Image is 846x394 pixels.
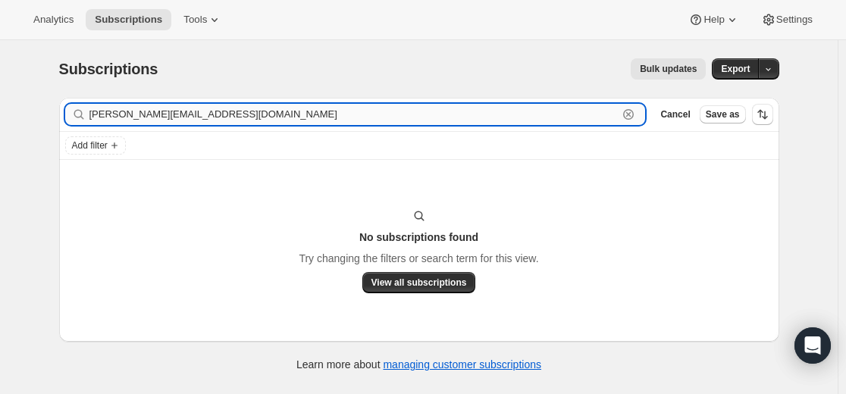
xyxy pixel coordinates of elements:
button: Sort the results [752,104,773,125]
button: Subscriptions [86,9,171,30]
span: Analytics [33,14,74,26]
span: Subscriptions [95,14,162,26]
span: Save as [706,108,740,120]
button: Save as [700,105,746,124]
button: Export [712,58,759,80]
span: Cancel [660,108,690,120]
span: Add filter [72,139,108,152]
span: View all subscriptions [371,277,467,289]
button: Settings [752,9,822,30]
span: Settings [776,14,813,26]
span: Bulk updates [640,63,697,75]
span: Tools [183,14,207,26]
p: Try changing the filters or search term for this view. [299,251,538,266]
button: Clear [621,107,636,122]
span: Subscriptions [59,61,158,77]
button: Analytics [24,9,83,30]
h3: No subscriptions found [359,230,478,245]
button: Help [679,9,748,30]
div: Open Intercom Messenger [794,327,831,364]
button: Bulk updates [631,58,706,80]
input: Filter subscribers [89,104,619,125]
span: Help [703,14,724,26]
a: managing customer subscriptions [383,358,541,371]
button: Cancel [654,105,696,124]
p: Learn more about [296,357,541,372]
button: Tools [174,9,231,30]
button: View all subscriptions [362,272,476,293]
span: Export [721,63,750,75]
button: Add filter [65,136,126,155]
